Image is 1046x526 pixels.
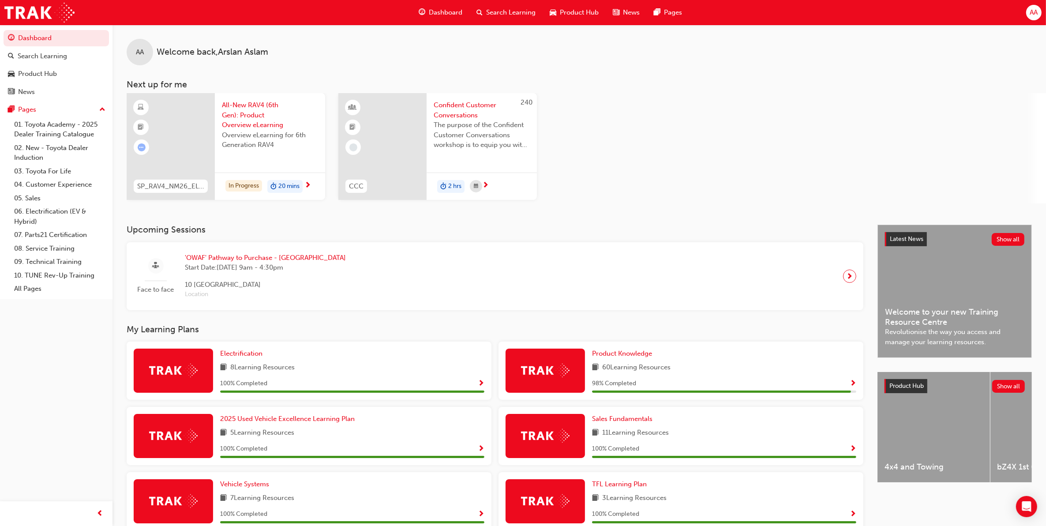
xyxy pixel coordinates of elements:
span: TFL Learning Plan [592,480,647,488]
a: All Pages [11,282,109,296]
span: news-icon [613,7,619,18]
span: up-icon [99,104,105,116]
span: 100 % Completed [220,379,267,389]
span: Product Knowledge [592,349,652,357]
a: Dashboard [4,30,109,46]
span: News [623,8,640,18]
button: Pages [4,101,109,118]
a: Vehicle Systems [220,479,273,489]
a: Electrification [220,349,266,359]
span: SP_RAV4_NM26_EL01 [137,181,204,192]
a: Product HubShow all [885,379,1025,393]
img: Trak [4,3,75,23]
span: 10 [GEOGRAPHIC_DATA] [185,280,346,290]
span: next-icon [304,182,311,190]
span: Vehicle Systems [220,480,269,488]
span: Show Progress [478,511,484,518]
img: Trak [521,364,570,377]
a: 08. Service Training [11,242,109,255]
span: learningResourceType_INSTRUCTOR_LED-icon [350,102,356,113]
a: Latest NewsShow allWelcome to your new Training Resource CentreRevolutionise the way you access a... [877,225,1032,358]
span: Product Hub [889,382,924,390]
span: Overview eLearning for 6th Generation RAV4 [222,130,318,150]
span: book-icon [592,428,599,439]
span: guage-icon [419,7,425,18]
span: prev-icon [97,508,104,519]
span: 98 % Completed [592,379,636,389]
span: duration-icon [270,181,277,192]
span: All-New RAV4 (6th Gen): Product Overview eLearning [222,100,318,130]
span: 2 hrs [448,181,461,192]
a: 2025 Used Vehicle Excellence Learning Plan [220,414,358,424]
span: 7 Learning Resources [230,493,294,504]
img: Trak [149,494,198,508]
span: sessionType_FACE_TO_FACE-icon [153,260,159,271]
a: 03. Toyota For Life [11,165,109,178]
a: Product Knowledge [592,349,656,359]
span: 11 Learning Resources [602,428,669,439]
a: 07. Parts21 Certification [11,228,109,242]
span: 100 % Completed [220,444,267,454]
span: Show Progress [850,511,856,518]
button: Show Progress [850,509,856,520]
span: Product Hub [560,8,599,18]
span: Show Progress [850,445,856,453]
span: next-icon [847,270,853,282]
span: Face to face [134,285,178,295]
button: Show all [992,233,1025,246]
h3: My Learning Plans [127,324,863,334]
span: 100 % Completed [220,509,267,519]
span: Welcome to your new Training Resource Centre [885,307,1024,327]
div: Open Intercom Messenger [1016,496,1037,517]
span: Show Progress [850,380,856,388]
span: car-icon [8,70,15,78]
a: Sales Fundamentals [592,414,656,424]
h3: Upcoming Sessions [127,225,863,235]
span: book-icon [592,493,599,504]
button: Show Progress [850,378,856,389]
span: booktick-icon [138,122,144,133]
div: News [18,87,35,97]
a: Product Hub [4,66,109,82]
button: Show Progress [478,378,484,389]
span: learningResourceType_ELEARNING-icon [138,102,144,113]
img: Trak [521,429,570,443]
span: Show Progress [478,445,484,453]
a: guage-iconDashboard [412,4,469,22]
span: learningRecordVerb_NONE-icon [349,143,357,151]
a: 05. Sales [11,192,109,205]
a: Search Learning [4,48,109,64]
a: 04. Customer Experience [11,178,109,192]
span: car-icon [550,7,556,18]
a: pages-iconPages [647,4,689,22]
button: Show Progress [478,443,484,455]
span: CCC [349,181,364,192]
a: search-iconSearch Learning [469,4,543,22]
span: Show Progress [478,380,484,388]
span: 60 Learning Resources [602,362,671,373]
span: duration-icon [440,181,446,192]
span: Latest News [890,235,923,243]
a: 01. Toyota Academy - 2025 Dealer Training Catalogue [11,118,109,141]
span: AA [136,47,144,57]
span: Start Date: [DATE] 9am - 4:30pm [185,263,346,273]
span: Electrification [220,349,262,357]
span: 2025 Used Vehicle Excellence Learning Plan [220,415,355,423]
span: book-icon [220,493,227,504]
span: 100 % Completed [592,509,639,519]
a: SP_RAV4_NM26_EL01All-New RAV4 (6th Gen): Product Overview eLearningOverview eLearning for 6th Gen... [127,93,325,200]
a: Latest NewsShow all [885,232,1024,246]
a: Face to face'OWAF' Pathway to Purchase - [GEOGRAPHIC_DATA]Start Date:[DATE] 9am - 4:30pm10 [GEOGR... [134,249,856,303]
span: 240 [521,98,532,106]
a: 4x4 and Towing [877,372,990,482]
span: AA [1030,8,1038,18]
button: Show Progress [478,509,484,520]
img: Trak [521,494,570,508]
span: Welcome back , Arslan Aslam [157,47,268,57]
span: Confident Customer Conversations [434,100,530,120]
span: learningRecordVerb_ATTEMPT-icon [138,143,146,151]
span: 5 Learning Resources [230,428,294,439]
span: book-icon [592,362,599,373]
span: 4x4 and Towing [885,462,983,472]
